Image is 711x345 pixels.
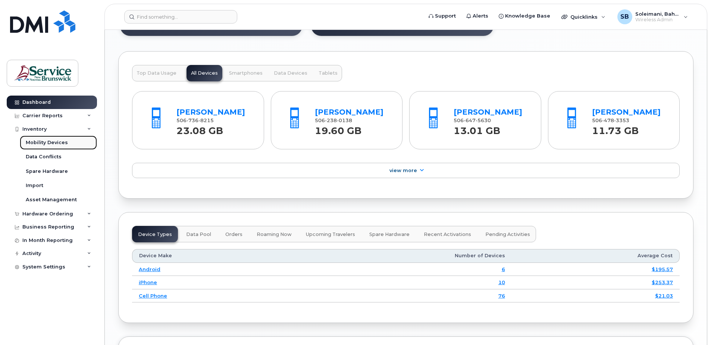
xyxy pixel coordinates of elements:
button: Data Devices [269,65,312,81]
span: Tablets [319,70,338,76]
a: Alerts [461,9,494,24]
span: View More [389,168,417,173]
span: Recent Activations [424,231,471,237]
span: 0138 [337,118,352,123]
input: Find something... [124,10,237,24]
div: Quicklinks [556,9,611,24]
a: Android [139,266,160,272]
span: 3353 [614,118,629,123]
span: 506 [592,118,629,123]
span: 506 [176,118,214,123]
a: [PERSON_NAME] [454,108,522,116]
strong: 19.60 GB [315,121,361,136]
button: Tablets [314,65,342,81]
span: 478 [602,118,614,123]
a: [PERSON_NAME] [592,108,661,116]
a: [PERSON_NAME] [176,108,245,116]
a: [PERSON_NAME] [315,108,383,116]
span: 8215 [198,118,214,123]
span: Orders [225,231,242,237]
button: Smartphones [225,65,267,81]
strong: 23.08 GB [176,121,223,136]
span: Data Pool [186,231,211,237]
div: Soleimani, Bahar (HNB) [612,9,693,24]
span: 5630 [476,118,491,123]
a: Cell Phone [139,293,167,299]
a: iPhone [139,279,157,285]
a: $253.37 [652,279,673,285]
span: Top Data Usage [137,70,176,76]
a: View More [132,163,680,178]
a: Support [423,9,461,24]
span: Roaming Now [257,231,292,237]
span: Knowledge Base [505,12,550,20]
a: 10 [498,279,505,285]
span: Pending Activities [485,231,530,237]
a: Knowledge Base [494,9,555,24]
span: Spare Hardware [369,231,410,237]
span: 647 [464,118,476,123]
a: $21.03 [655,293,673,299]
th: Average Cost [512,249,680,262]
a: 76 [498,293,505,299]
span: Upcoming Travelers [306,231,355,237]
span: Soleimani, Bahar (HNB) [635,11,680,17]
span: Alerts [473,12,488,20]
a: $195.57 [652,266,673,272]
th: Number of Devices [292,249,512,262]
span: 506 [454,118,491,123]
strong: 11.73 GB [592,121,639,136]
span: SB [620,12,629,21]
th: Device Make [132,249,292,262]
span: 736 [187,118,198,123]
span: 506 [315,118,352,123]
span: Wireless Admin [635,17,680,23]
span: Quicklinks [570,14,598,20]
strong: 13.01 GB [454,121,500,136]
span: Data Devices [274,70,307,76]
button: Top Data Usage [132,65,181,81]
span: Smartphones [229,70,263,76]
a: 6 [502,266,505,272]
span: Support [435,12,456,20]
span: 238 [325,118,337,123]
